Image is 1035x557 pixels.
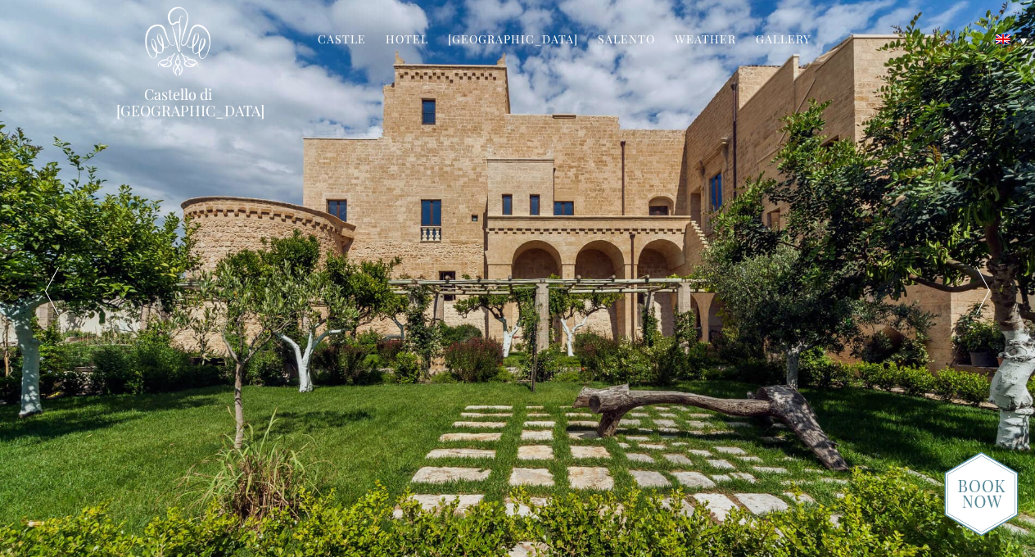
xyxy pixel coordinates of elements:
img: Castello di Ugento [145,7,210,76]
img: new-booknow.png [944,451,1019,537]
a: Salento [598,31,655,50]
a: Castle [318,31,366,50]
a: [GEOGRAPHIC_DATA] [448,31,578,50]
img: English [996,34,1010,44]
a: Gallery [756,31,811,50]
a: Weather [675,31,736,50]
a: Hotel [386,31,428,50]
a: Castello di [GEOGRAPHIC_DATA] [116,86,239,119]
